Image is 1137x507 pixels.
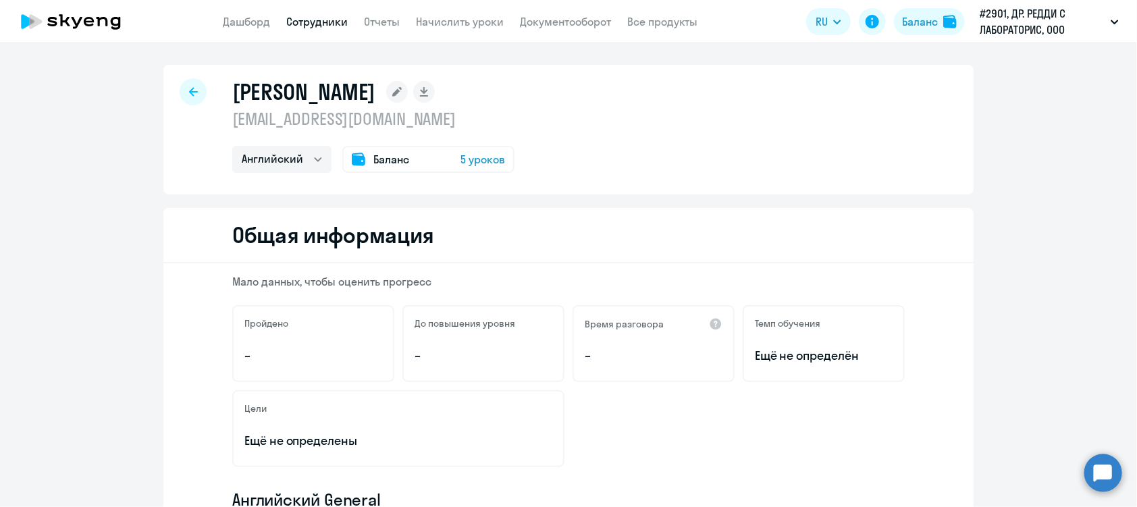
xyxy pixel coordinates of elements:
[232,108,514,130] p: [EMAIL_ADDRESS][DOMAIN_NAME]
[520,15,611,28] a: Документооборот
[943,15,957,28] img: balance
[364,15,400,28] a: Отчеты
[627,15,697,28] a: Все продукты
[894,8,965,35] button: Балансbalance
[223,15,270,28] a: Дашборд
[244,347,382,365] p: –
[973,5,1126,38] button: #2901, ДР. РЕДДИ С ЛАБОРАТОРИС, ООО
[244,317,288,329] h5: Пройдено
[244,432,552,450] p: Ещё не определены
[232,274,905,289] p: Мало данных, чтобы оценить прогресс
[806,8,851,35] button: RU
[415,347,552,365] p: –
[416,15,504,28] a: Начислить уроки
[415,317,515,329] h5: До повышения уровня
[755,347,893,365] span: Ещё не определён
[244,402,267,415] h5: Цели
[816,14,828,30] span: RU
[460,151,505,167] span: 5 уроков
[232,78,375,105] h1: [PERSON_NAME]
[232,221,434,248] h2: Общая информация
[980,5,1105,38] p: #2901, ДР. РЕДДИ С ЛАБОРАТОРИС, ООО
[585,347,722,365] p: –
[286,15,348,28] a: Сотрудники
[755,317,820,329] h5: Темп обучения
[585,318,664,330] h5: Время разговора
[373,151,409,167] span: Баланс
[902,14,938,30] div: Баланс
